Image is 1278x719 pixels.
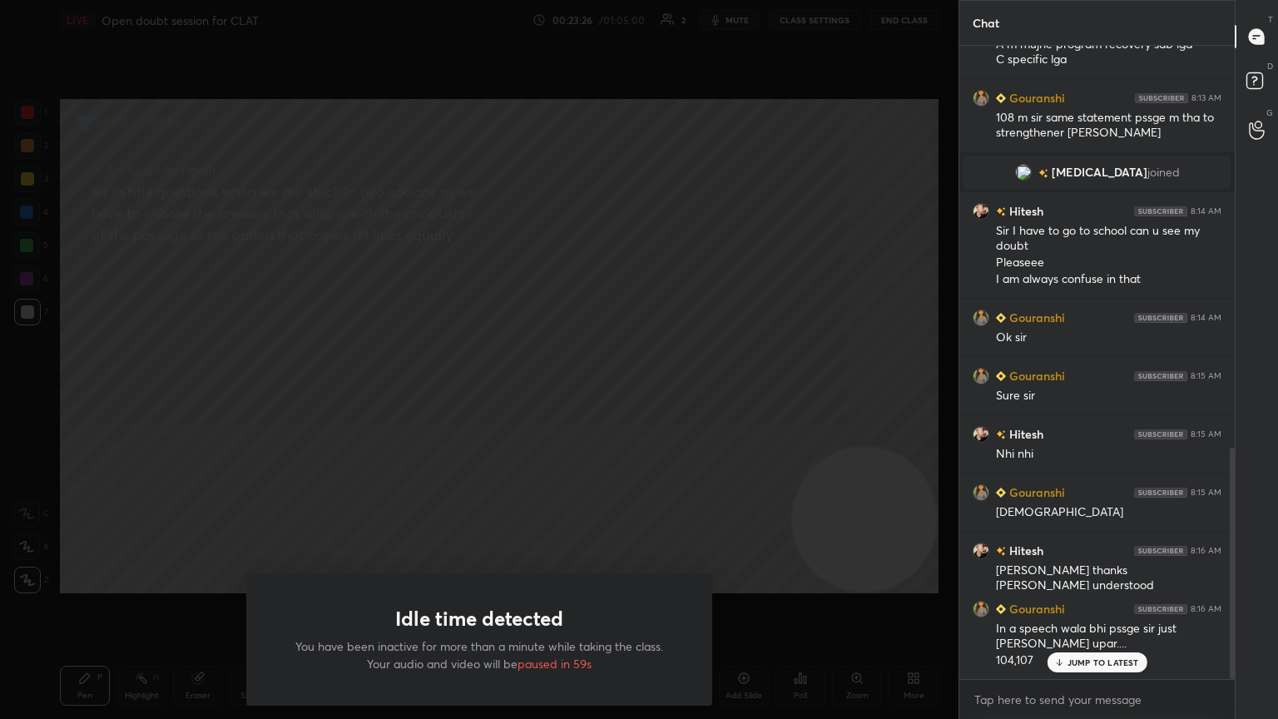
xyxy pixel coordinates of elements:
img: 4P8fHbbgJtejmAAAAAElFTkSuQmCC [1134,488,1187,498]
h6: Gouranshi [1006,600,1065,617]
span: joined [1147,166,1180,179]
div: 108 m sir same statement pssge m tha to strengthener [PERSON_NAME] [996,110,1221,141]
h6: Gouranshi [1006,89,1065,107]
img: 7d0802b8065b4810903888f4b08a8d33.jpg [973,203,989,220]
img: 960716a7e5d74267972127f97cf577cd.jpg [973,368,989,384]
img: no-rating-badge.077c3623.svg [996,430,1006,439]
img: 960716a7e5d74267972127f97cf577cd.jpg [973,601,989,617]
img: 3 [1015,164,1032,181]
div: In a speech wala bhi pssge sir just [PERSON_NAME] upar.... [996,621,1221,652]
h6: Gouranshi [1006,367,1065,384]
span: paused in 59s [518,656,592,672]
div: 8:15 AM [1191,488,1221,498]
div: Pleaseee [996,255,1221,271]
h6: Hitesh [1006,202,1043,220]
div: Nhi nhi [996,446,1221,463]
p: T [1268,13,1273,26]
div: Ok sir [996,330,1221,346]
div: 8:15 AM [1191,371,1221,381]
div: 8:13 AM [1191,93,1221,103]
h1: Idle time detected [395,607,563,631]
img: Learner_Badge_beginner_1_8b307cf2a0.svg [996,93,1006,103]
div: 8:16 AM [1191,604,1221,614]
h6: Hitesh [1006,425,1043,443]
img: 960716a7e5d74267972127f97cf577cd.jpg [973,310,989,326]
img: no-rating-badge.077c3623.svg [996,547,1006,556]
h6: Gouranshi [1006,309,1065,326]
img: 4P8fHbbgJtejmAAAAAElFTkSuQmCC [1134,206,1187,216]
span: [MEDICAL_DATA] [1052,166,1147,179]
img: 4P8fHbbgJtejmAAAAAElFTkSuQmCC [1134,371,1187,381]
div: 104,107 [996,652,1221,669]
div: 8:16 AM [1191,546,1221,556]
img: 7d0802b8065b4810903888f4b08a8d33.jpg [973,426,989,443]
div: [DEMOGRAPHIC_DATA] [996,504,1221,521]
div: 8:14 AM [1191,206,1221,216]
div: Sure sir [996,388,1221,404]
img: 4P8fHbbgJtejmAAAAAElFTkSuQmCC [1134,546,1187,556]
img: 4P8fHbbgJtejmAAAAAElFTkSuQmCC [1134,313,1187,323]
p: You have been inactive for more than a minute while taking the class. Your audio and video will be [286,637,672,672]
div: Sir I have to go to school can u see my doubt [996,223,1221,255]
img: Learner_Badge_beginner_1_8b307cf2a0.svg [996,313,1006,323]
div: 8:15 AM [1191,429,1221,439]
img: 4P8fHbbgJtejmAAAAAElFTkSuQmCC [1134,604,1187,614]
div: I am always confuse in that [996,271,1221,288]
p: G [1266,107,1273,119]
h6: Hitesh [1006,542,1043,559]
p: JUMP TO LATEST [1067,657,1139,667]
img: no-rating-badge.077c3623.svg [1038,169,1048,178]
p: Chat [959,1,1013,45]
h6: Gouranshi [1006,483,1065,501]
div: [PERSON_NAME] thanks [PERSON_NAME] understood [996,563,1221,594]
img: 4P8fHbbgJtejmAAAAAElFTkSuQmCC [1135,93,1188,103]
img: Learner_Badge_beginner_1_8b307cf2a0.svg [996,604,1006,614]
img: Learner_Badge_beginner_1_8b307cf2a0.svg [996,488,1006,498]
div: grid [959,46,1235,679]
img: 960716a7e5d74267972127f97cf577cd.jpg [973,90,989,107]
img: no-rating-badge.077c3623.svg [996,207,1006,216]
img: 960716a7e5d74267972127f97cf577cd.jpg [973,484,989,501]
img: Learner_Badge_beginner_1_8b307cf2a0.svg [996,371,1006,381]
img: 7d0802b8065b4810903888f4b08a8d33.jpg [973,543,989,559]
p: D [1267,60,1273,72]
img: 4P8fHbbgJtejmAAAAAElFTkSuQmCC [1134,429,1187,439]
div: 8:14 AM [1191,313,1221,323]
div: A m mujhe program recovery sab lga C specific lga [996,37,1221,68]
